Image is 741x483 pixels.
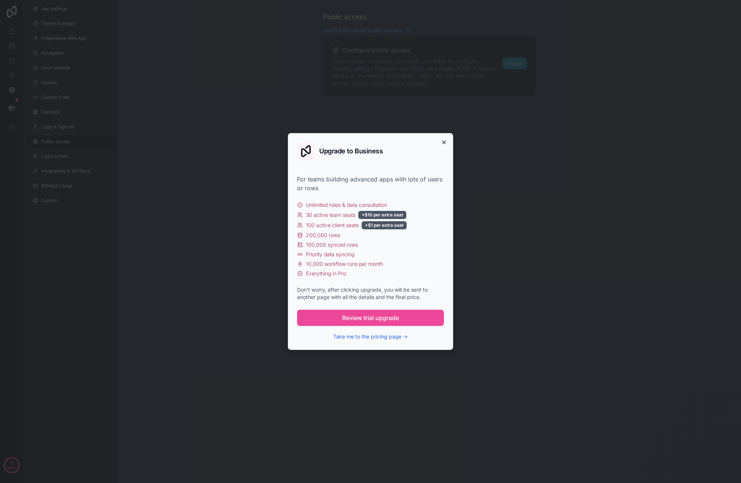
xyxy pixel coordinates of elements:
div: +$10 per extra seat [358,211,406,219]
span: 30 active team seats [306,211,355,219]
span: 10,000 workflow runs per month [306,260,383,268]
button: Take me to the pricing page → [333,333,408,340]
button: Review trial upgrade [297,310,444,326]
span: 100 active client seats [306,222,359,229]
span: Everything in Pro [306,270,346,277]
span: 100,000 synced rows [306,241,358,249]
div: +$1 per extra seat [362,221,407,229]
iframe: Intercom notifications message [593,428,741,479]
span: 200,000 rows [306,232,340,239]
div: Don't worry, after clicking upgrade, you will be sent to another page with all the details and th... [297,286,444,301]
span: Unlimited roles & data consultation [306,201,387,209]
span: Review trial upgrade [342,313,399,322]
span: Priority data syncing [306,251,354,258]
div: For teams building advanced apps with lots of users or rows [297,175,444,192]
h2: Upgrade to Business [319,148,383,154]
